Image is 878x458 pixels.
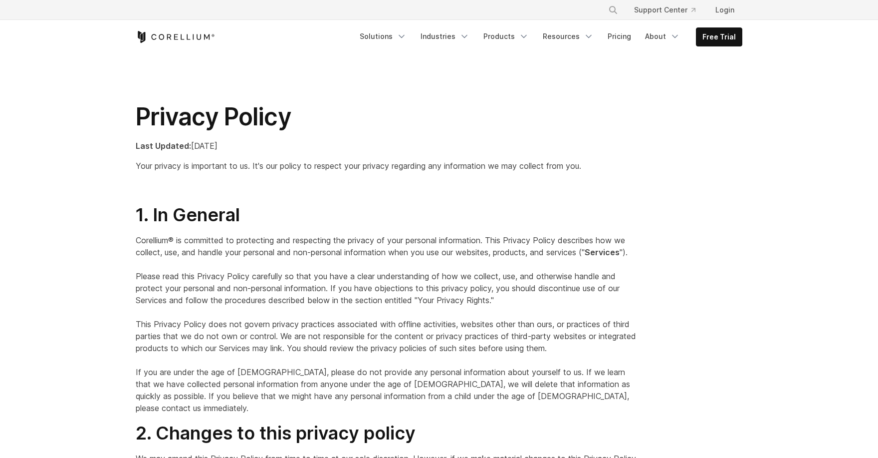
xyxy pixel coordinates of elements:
[136,31,215,43] a: Corellium Home
[136,234,638,414] p: Corellium® is committed to protecting and respecting the privacy of your personal information. Th...
[136,102,638,132] h1: Privacy Policy
[707,1,742,19] a: Login
[585,247,620,257] strong: Services
[596,1,742,19] div: Navigation Menu
[537,27,600,45] a: Resources
[136,160,638,172] p: Your privacy is important to us. It's our policy to respect your privacy regarding any informatio...
[626,1,703,19] a: Support Center
[477,27,535,45] a: Products
[136,204,638,226] h2: 1. In General
[136,141,191,151] strong: Last Updated:
[354,27,413,45] a: Solutions
[639,27,686,45] a: About
[602,27,637,45] a: Pricing
[136,422,638,445] h2: 2. Changes to this privacy policy
[604,1,622,19] button: Search
[354,27,742,46] div: Navigation Menu
[415,27,475,45] a: Industries
[696,28,742,46] a: Free Trial
[136,140,638,152] p: [DATE]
